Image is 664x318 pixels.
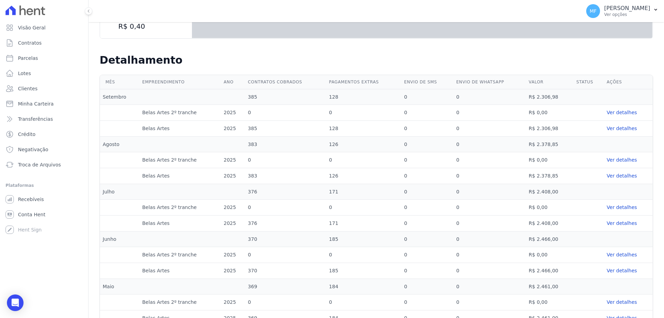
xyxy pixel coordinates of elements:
td: 0 [245,294,326,310]
td: 128 [326,121,401,137]
td: Setembro [100,89,139,105]
td: 126 [326,168,401,184]
a: Ver detalhes [607,251,650,258]
td: 2025 [221,200,245,216]
td: 376 [245,216,326,231]
span: Conta Hent [18,211,45,218]
td: 0 [401,247,453,263]
span: Lotes [18,70,31,77]
td: R$ 2.461,00 [526,279,574,294]
td: 0 [245,247,326,263]
th: Pagamentos extras [326,75,401,89]
td: 0 [245,152,326,168]
a: Lotes [3,66,85,80]
td: R$ 0,00 [526,152,574,168]
td: 383 [245,168,326,184]
th: Ações [604,75,653,89]
td: 0 [401,231,453,247]
td: R$ 2.466,00 [526,263,574,279]
td: 126 [326,137,401,152]
span: Negativação [18,146,48,153]
td: 0 [453,137,526,152]
td: Belas Artes 2º tranche [139,152,221,168]
div: Open Intercom Messenger [7,294,24,311]
td: 0 [453,89,526,105]
th: Valor [526,75,574,89]
a: Conta Hent [3,208,85,221]
td: 385 [245,121,326,137]
span: MF [590,9,597,13]
td: 2025 [221,168,245,184]
a: Ver detalhes [607,267,650,274]
p: Ver opções [604,12,650,17]
span: Parcelas [18,55,38,62]
td: 0 [401,137,453,152]
td: 185 [326,263,401,279]
td: 0 [453,200,526,216]
span: Troca de Arquivos [18,161,61,168]
td: Julho [100,184,139,200]
th: Mês [100,75,139,89]
span: Minha Carteira [18,100,54,107]
td: 0 [401,152,453,168]
td: 2025 [221,121,245,137]
td: 0 [401,89,453,105]
td: Belas Artes 2º tranche [139,200,221,216]
td: 0 [326,152,401,168]
a: Ver detalhes [607,125,650,132]
a: Ver detalhes [607,172,650,180]
td: 0 [326,200,401,216]
td: 0 [453,168,526,184]
h2: Detalhamento [100,54,653,66]
td: 385 [245,89,326,105]
a: Ver detalhes [607,156,650,164]
td: 0 [326,294,401,310]
td: Belas Artes [139,121,221,137]
a: Troca de Arquivos [3,158,85,172]
td: 0 [401,200,453,216]
td: 2025 [221,247,245,263]
div: Plataformas [6,181,83,190]
td: R$ 2.466,00 [526,231,574,247]
dd: R$ 0,40 [107,21,185,31]
a: Recebíveis [3,192,85,206]
a: Minha Carteira [3,97,85,111]
td: Maio [100,279,139,294]
p: [PERSON_NAME] [604,5,650,12]
td: 0 [401,279,453,294]
td: Belas Artes 2º tranche [139,247,221,263]
td: 0 [453,247,526,263]
th: Envio de Whatsapp [453,75,526,89]
td: 2025 [221,263,245,279]
a: Transferências [3,112,85,126]
td: 0 [326,105,401,121]
span: Recebíveis [18,196,44,203]
a: Visão Geral [3,21,85,35]
td: R$ 2.306,98 [526,89,574,105]
td: 128 [326,89,401,105]
td: Belas Artes [139,216,221,231]
td: Belas Artes 2º tranche [139,294,221,310]
span: Visão Geral [18,24,46,31]
a: Ver detalhes [607,204,650,211]
td: 0 [401,216,453,231]
td: R$ 2.378,85 [526,168,574,184]
th: Envio de SMS [401,75,453,89]
th: Empreendimento [139,75,221,89]
td: 370 [245,231,326,247]
th: Ano [221,75,245,89]
td: 185 [326,231,401,247]
td: Belas Artes [139,263,221,279]
td: 171 [326,216,401,231]
td: 0 [453,294,526,310]
td: 0 [453,263,526,279]
td: R$ 0,00 [526,247,574,263]
td: 376 [245,184,326,200]
span: Crédito [18,131,36,138]
td: 2025 [221,294,245,310]
a: Parcelas [3,51,85,65]
a: Clientes [3,82,85,96]
td: R$ 2.408,00 [526,216,574,231]
td: 0 [401,294,453,310]
td: 0 [453,152,526,168]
